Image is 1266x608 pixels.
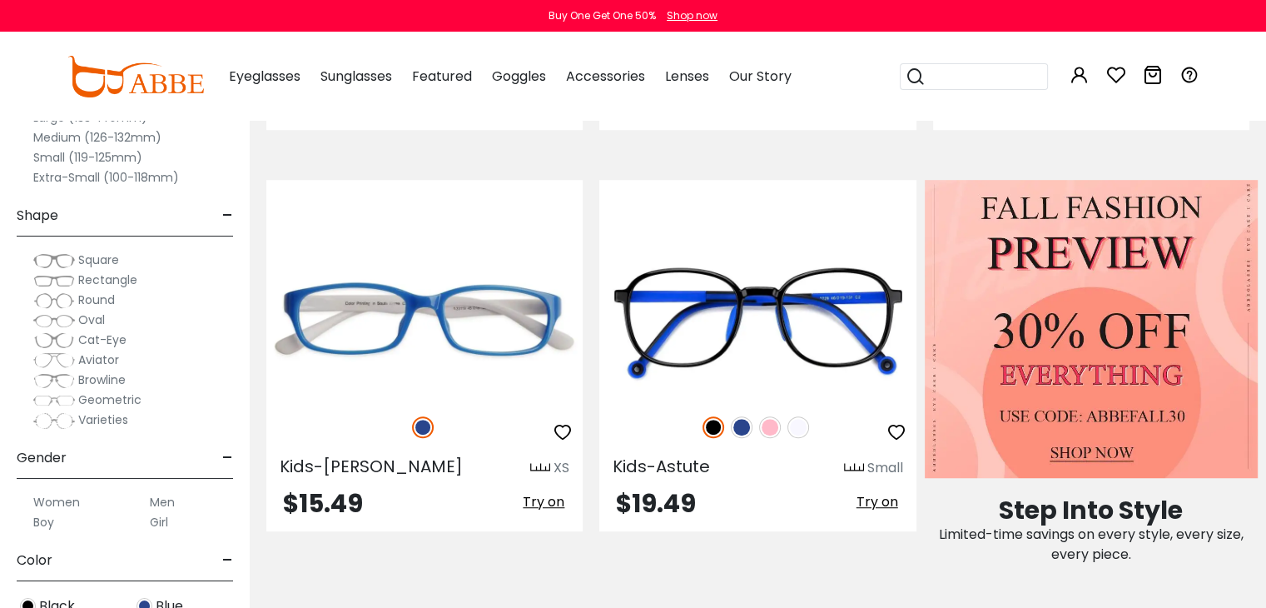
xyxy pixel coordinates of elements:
[222,541,233,581] span: -
[658,8,717,22] a: Shop now
[599,240,916,398] img: Black Kids-Astute - TR ,Universal Bridge Fit
[33,252,75,269] img: Square.png
[759,416,781,438] img: Pink
[33,492,80,512] label: Women
[667,8,717,23] div: Shop now
[78,391,141,408] span: Geometric
[78,351,119,368] span: Aviator
[78,272,137,288] span: Rectangle
[78,292,115,308] span: Round
[266,240,583,398] img: Blue Kids-Phoebe - TR ,Light Weight
[222,196,233,236] span: -
[17,438,67,478] span: Gender
[229,67,300,86] span: Eyeglasses
[549,8,656,23] div: Buy One Get One 50%
[856,492,898,511] span: Try on
[280,455,463,478] span: Kids-[PERSON_NAME]
[999,492,1183,528] span: Step Into Style
[33,332,75,349] img: Cat-Eye.png
[33,147,142,167] label: Small (119-125mm)
[665,67,709,86] span: Lenses
[33,372,75,389] img: Browline.png
[33,292,75,309] img: Round.png
[530,462,550,475] img: size ruler
[17,541,52,581] span: Color
[67,56,204,97] img: abbeglasses.com
[150,492,175,512] label: Men
[33,392,75,409] img: Geometric.png
[731,416,752,438] img: Blue
[33,312,75,329] img: Oval.png
[33,512,54,532] label: Boy
[844,462,864,475] img: size ruler
[851,491,903,513] button: Try on
[33,127,161,147] label: Medium (126-132mm)
[17,196,58,236] span: Shape
[150,512,168,532] label: Girl
[78,411,128,428] span: Varieties
[283,486,363,521] span: $15.49
[518,491,569,513] button: Try on
[523,492,564,511] span: Try on
[320,67,392,86] span: Sunglasses
[492,67,546,86] span: Goggles
[412,67,472,86] span: Featured
[412,416,434,438] img: Blue
[222,438,233,478] span: -
[616,486,696,521] span: $19.49
[613,455,710,478] span: Kids-Astute
[787,416,809,438] img: Translucent
[78,331,127,348] span: Cat-Eye
[78,371,126,388] span: Browline
[33,167,179,187] label: Extra-Small (100-118mm)
[729,67,792,86] span: Our Story
[78,311,105,328] span: Oval
[33,272,75,289] img: Rectangle.png
[703,416,724,438] img: Black
[554,458,569,478] div: XS
[867,458,903,478] div: Small
[33,352,75,369] img: Aviator.png
[78,252,119,268] span: Square
[33,412,75,430] img: Varieties.png
[939,525,1244,564] span: Limited-time savings on every style, every size, every piece.
[566,67,645,86] span: Accessories
[925,180,1258,478] img: Fall Fashion Sale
